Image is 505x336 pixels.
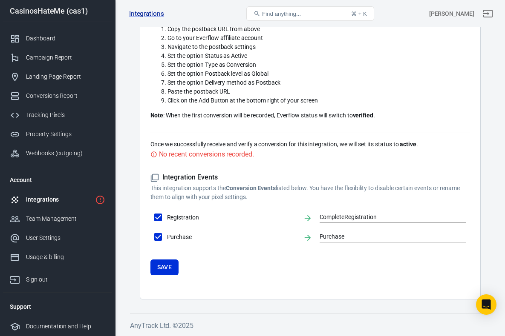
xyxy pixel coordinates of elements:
span: Click on the Add Button at the bottom right of your screen [167,97,318,104]
div: No recent conversions recorded. [159,149,254,159]
div: Dashboard [26,34,105,43]
span: Find anything... [262,11,301,17]
span: Set the option Delivery method as Postback [167,79,281,86]
span: Set the option Type as Conversion [167,61,256,68]
div: Usage & billing [26,253,105,262]
a: Property Settings [3,125,112,144]
span: Set the option Postback level as Global [167,70,268,77]
span: Registration [167,213,296,222]
div: ⌘ + K [351,11,367,17]
div: Landing Page Report [26,72,105,81]
p: This integration supports the listed below. You have the flexibility to disable certain events or... [150,184,470,202]
input: CompleteRegistration [320,212,454,222]
a: Conversions Report [3,86,112,105]
strong: verified [353,112,374,119]
a: Dashboard [3,29,112,48]
a: Webhooks (outgoing) [3,144,112,163]
div: Team Management [26,214,105,223]
div: Property Settings [26,130,105,139]
div: Integrations [26,195,92,204]
div: Sign out [26,275,105,284]
a: Team Management [3,209,112,228]
a: Sign out [478,3,498,24]
strong: active [400,141,416,148]
div: Webhooks (outgoing) [26,149,105,158]
a: Sign out [3,267,112,289]
button: Find anything...⌘ + K [246,6,374,21]
li: Support [3,296,112,317]
strong: Conversion Events [226,185,276,191]
div: Account id: 9RiZtmqJ [429,9,474,18]
div: User Settings [26,233,105,242]
button: Save [150,259,179,275]
li: Account [3,170,112,190]
strong: Note [150,112,164,119]
span: Paste the postback URL [167,88,231,95]
div: CasinosHateMe (cas1) [3,7,112,15]
a: Landing Page Report [3,67,112,86]
svg: 1 networks not verified yet [95,195,105,205]
a: User Settings [3,228,112,248]
span: Purchase [167,233,296,242]
a: Usage & billing [3,248,112,267]
div: Campaign Report [26,53,105,62]
span: Navigate to the postback settings [167,43,256,50]
span: Copy the postback URL from above [167,26,260,32]
div: Conversions Report [26,91,105,100]
div: Documentation and Help [26,322,105,331]
span: Set the option Status as Active [167,52,247,59]
a: Campaign Report [3,48,112,67]
h5: Integration Events [150,173,470,182]
h6: AnyTrack Ltd. © 2025 [130,320,490,331]
p: Once we successfully receive and verify a conversion for this integration, we will set its status... [150,140,470,149]
div: Tracking Pixels [26,111,105,120]
a: Integrations [129,9,164,18]
input: Purchase [320,231,454,242]
a: Tracking Pixels [3,105,112,125]
p: : When the first conversion will be recorded, Everflow status will switch to . [150,111,470,120]
a: Integrations [3,190,112,209]
span: Go to your Everflow affiliate account [167,34,263,41]
div: Open Intercom Messenger [476,294,496,315]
